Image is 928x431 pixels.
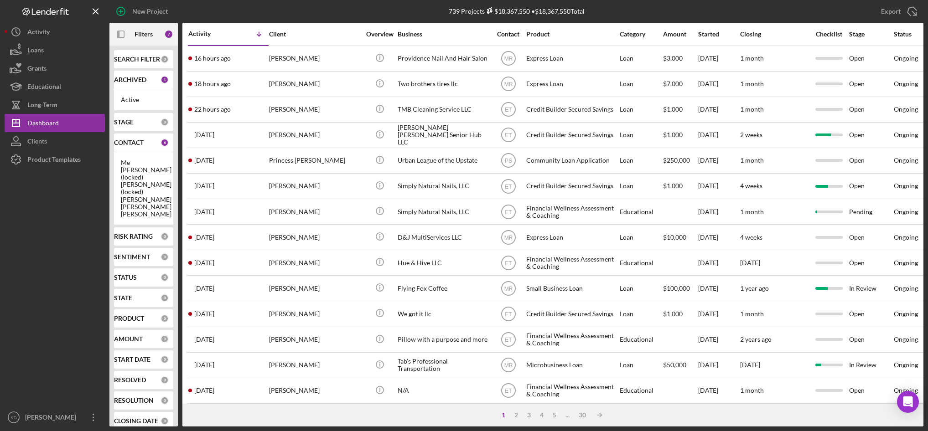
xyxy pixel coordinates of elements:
[5,23,105,41] a: Activity
[526,97,617,122] div: Credit Builder Secured Savings
[114,397,154,404] b: RESOLUTION
[740,259,760,267] time: [DATE]
[510,411,523,419] div: 2
[620,31,662,38] div: Category
[114,335,143,343] b: AMOUNT
[849,379,893,403] div: Open
[698,302,739,326] div: [DATE]
[698,149,739,173] div: [DATE]
[663,284,690,292] span: $100,000
[194,310,214,318] time: 2025-09-08 16:11
[535,411,548,419] div: 4
[121,210,166,218] div: [PERSON_NAME]
[505,311,512,318] text: ET
[620,123,662,147] div: Loan
[269,72,360,96] div: [PERSON_NAME]
[894,387,918,394] div: Ongoing
[740,54,764,62] time: 1 month
[269,46,360,71] div: [PERSON_NAME]
[505,209,512,215] text: ET
[849,328,893,352] div: Open
[523,411,535,419] div: 3
[114,356,150,363] b: START DATE
[194,234,214,241] time: 2025-09-09 02:02
[505,260,512,266] text: ET
[5,114,105,132] button: Dashboard
[663,31,697,38] div: Amount
[809,31,848,38] div: Checklist
[161,417,169,425] div: 0
[5,41,105,59] button: Loans
[194,259,214,267] time: 2025-09-08 21:53
[398,379,489,403] div: N/A
[849,31,893,38] div: Stage
[398,225,489,249] div: D&J MultiServices LLC
[894,80,918,87] div: Ongoing
[161,355,169,364] div: 0
[269,31,360,38] div: Client
[27,23,50,43] div: Activity
[698,72,739,96] div: [DATE]
[114,56,160,63] b: SEARCH FILTER
[194,387,214,394] time: 2025-09-08 00:04
[740,105,764,113] time: 1 month
[620,379,662,403] div: Educational
[849,123,893,147] div: Open
[398,46,489,71] div: Providence Nail And Hair Salon
[27,41,44,62] div: Loans
[620,174,662,198] div: Loan
[894,208,918,215] div: Ongoing
[269,123,360,147] div: [PERSON_NAME]
[526,251,617,275] div: Financial Wellness Assessment & Coaching
[449,7,585,15] div: 739 Projects • $18,367,550 Total
[849,225,893,249] div: Open
[114,139,144,146] b: CONTACT
[398,200,489,224] div: Simply Natural Nails, LLC
[849,200,893,224] div: Pending
[526,72,617,96] div: Express Loan
[504,56,513,62] text: MR
[194,55,231,62] time: 2025-09-10 21:31
[398,276,489,300] div: Flying Fox Coffee
[27,59,47,80] div: Grants
[5,408,105,426] button: KD[PERSON_NAME]
[135,31,153,38] b: Filters
[698,353,739,377] div: [DATE]
[194,182,214,190] time: 2025-09-09 19:20
[269,200,360,224] div: [PERSON_NAME]
[620,302,662,326] div: Loan
[161,76,169,84] div: 1
[504,285,513,292] text: MR
[269,379,360,403] div: [PERSON_NAME]
[698,200,739,224] div: [DATE]
[620,72,662,96] div: Loan
[620,149,662,173] div: Loan
[269,276,360,300] div: [PERSON_NAME]
[620,328,662,352] div: Educational
[398,31,489,38] div: Business
[363,31,397,38] div: Overview
[5,132,105,150] a: Clients
[27,114,59,134] div: Dashboard
[161,335,169,343] div: 0
[269,225,360,249] div: [PERSON_NAME]
[5,77,105,96] a: Educational
[849,174,893,198] div: Open
[161,55,169,63] div: 0
[894,285,918,292] div: Ongoing
[740,233,762,241] time: 4 weeks
[663,156,690,164] span: $250,000
[504,158,512,164] text: PS
[698,97,739,122] div: [DATE]
[620,353,662,377] div: Loan
[663,105,683,113] span: $1,000
[269,174,360,198] div: [PERSON_NAME]
[663,54,683,62] span: $3,000
[897,391,919,413] div: Open Intercom Messenger
[740,335,772,343] time: 2 years ago
[849,276,893,300] div: In Review
[161,314,169,323] div: 0
[497,411,510,419] div: 1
